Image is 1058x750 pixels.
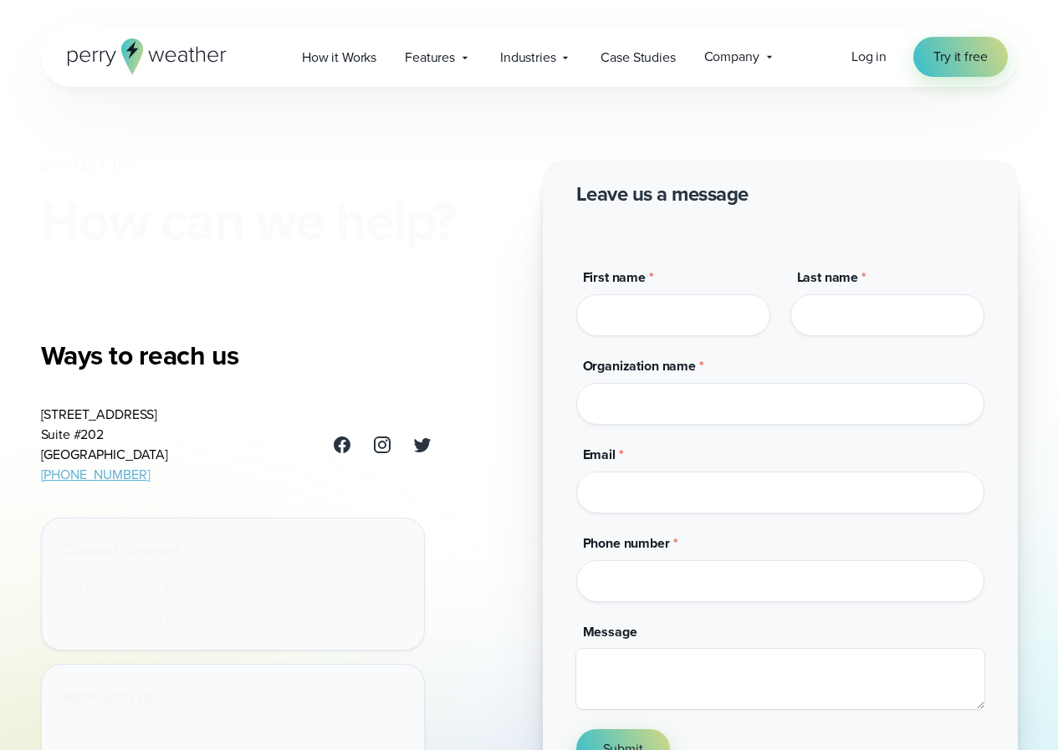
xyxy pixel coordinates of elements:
[583,356,696,375] span: Organization name
[41,405,168,485] address: [STREET_ADDRESS] Suite #202 [GEOGRAPHIC_DATA]
[586,40,689,74] a: Case Studies
[851,47,887,66] span: Log in
[797,268,859,287] span: Last name
[913,37,1007,77] a: Try it free
[41,465,151,484] a: [PHONE_NUMBER]
[302,48,376,68] span: How it Works
[41,339,432,372] h3: Ways to reach us
[704,47,759,67] span: Company
[601,48,675,68] span: Case Studies
[851,47,887,67] a: Log in
[576,181,749,207] h2: Leave us a message
[583,268,646,287] span: First name
[933,47,987,67] span: Try it free
[583,622,637,641] span: Message
[583,533,670,553] span: Phone number
[405,48,455,68] span: Features
[500,48,555,68] span: Industries
[583,445,616,464] span: Email
[288,40,391,74] a: How it Works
